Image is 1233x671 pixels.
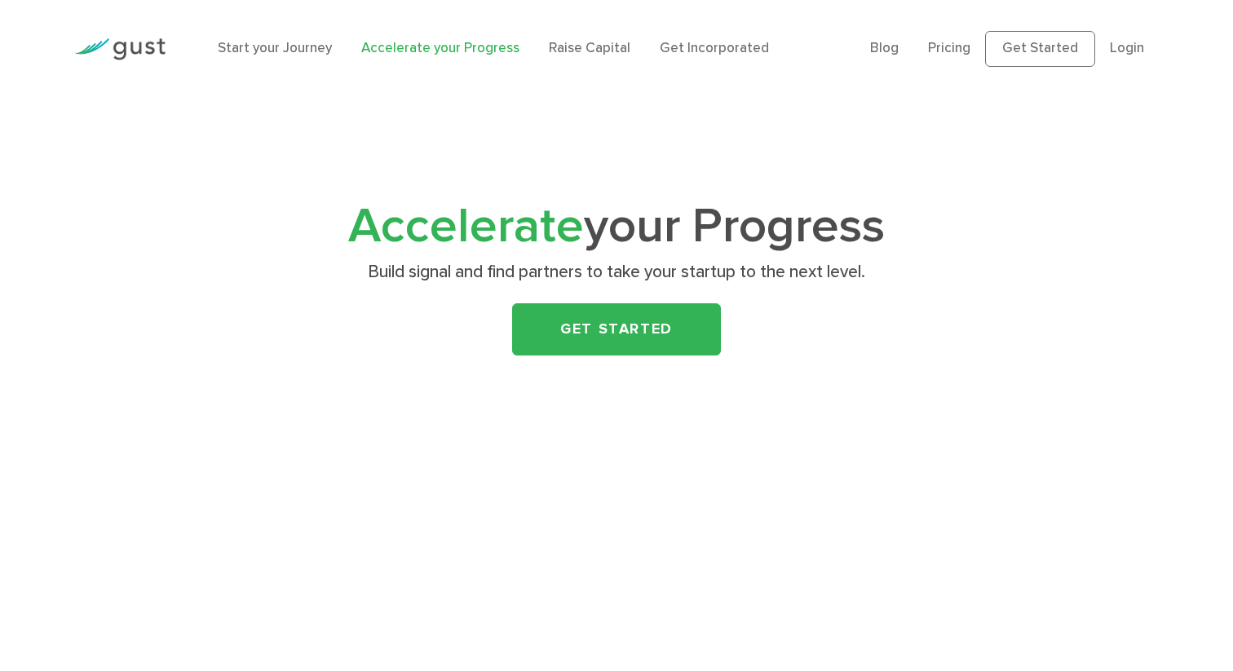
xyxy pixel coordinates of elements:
a: Blog [870,40,899,56]
a: Accelerate your Progress [361,40,519,56]
span: Accelerate [348,197,584,255]
a: Get Started [512,303,721,355]
p: Build signal and find partners to take your startup to the next level. [300,261,932,284]
a: Raise Capital [549,40,630,56]
a: Start your Journey [218,40,332,56]
a: Get Started [985,31,1095,67]
a: Login [1110,40,1144,56]
a: Pricing [928,40,970,56]
a: Get Incorporated [660,40,769,56]
h1: your Progress [294,205,939,249]
img: Gust Logo [74,38,166,60]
